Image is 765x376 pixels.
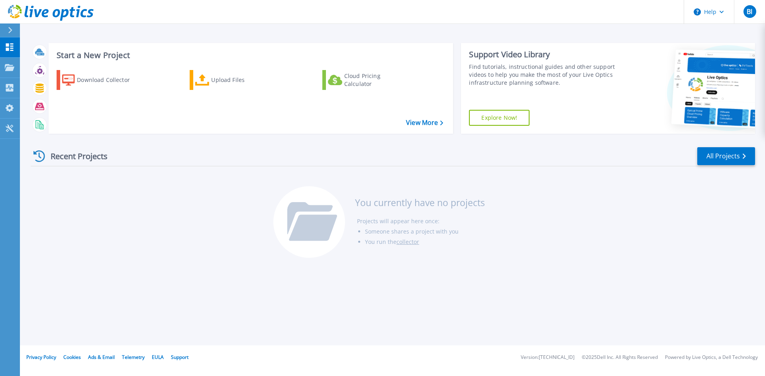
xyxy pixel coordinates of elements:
div: Support Video Library [469,49,619,60]
li: You run the [365,237,485,247]
div: Upload Files [211,72,275,88]
a: Ads & Email [88,354,115,360]
a: Upload Files [190,70,279,90]
a: Telemetry [122,354,145,360]
div: Download Collector [77,72,141,88]
li: Version: [TECHNICAL_ID] [521,355,575,360]
span: BI [747,8,752,15]
a: Cloud Pricing Calculator [322,70,411,90]
li: Someone shares a project with you [365,226,485,237]
a: View More [406,119,443,127]
div: Cloud Pricing Calculator [344,72,408,88]
h3: Start a New Project [57,51,443,60]
a: Support [171,354,188,360]
a: Cookies [63,354,81,360]
div: Find tutorials, instructional guides and other support videos to help you make the most of your L... [469,63,619,87]
a: EULA [152,354,164,360]
a: collector [396,238,419,245]
h3: You currently have no projects [355,198,485,207]
li: © 2025 Dell Inc. All Rights Reserved [582,355,658,360]
a: Explore Now! [469,110,530,126]
li: Powered by Live Optics, a Dell Technology [665,355,758,360]
a: All Projects [697,147,755,165]
div: Recent Projects [31,146,118,166]
a: Privacy Policy [26,354,56,360]
a: Download Collector [57,70,145,90]
li: Projects will appear here once: [357,216,485,226]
